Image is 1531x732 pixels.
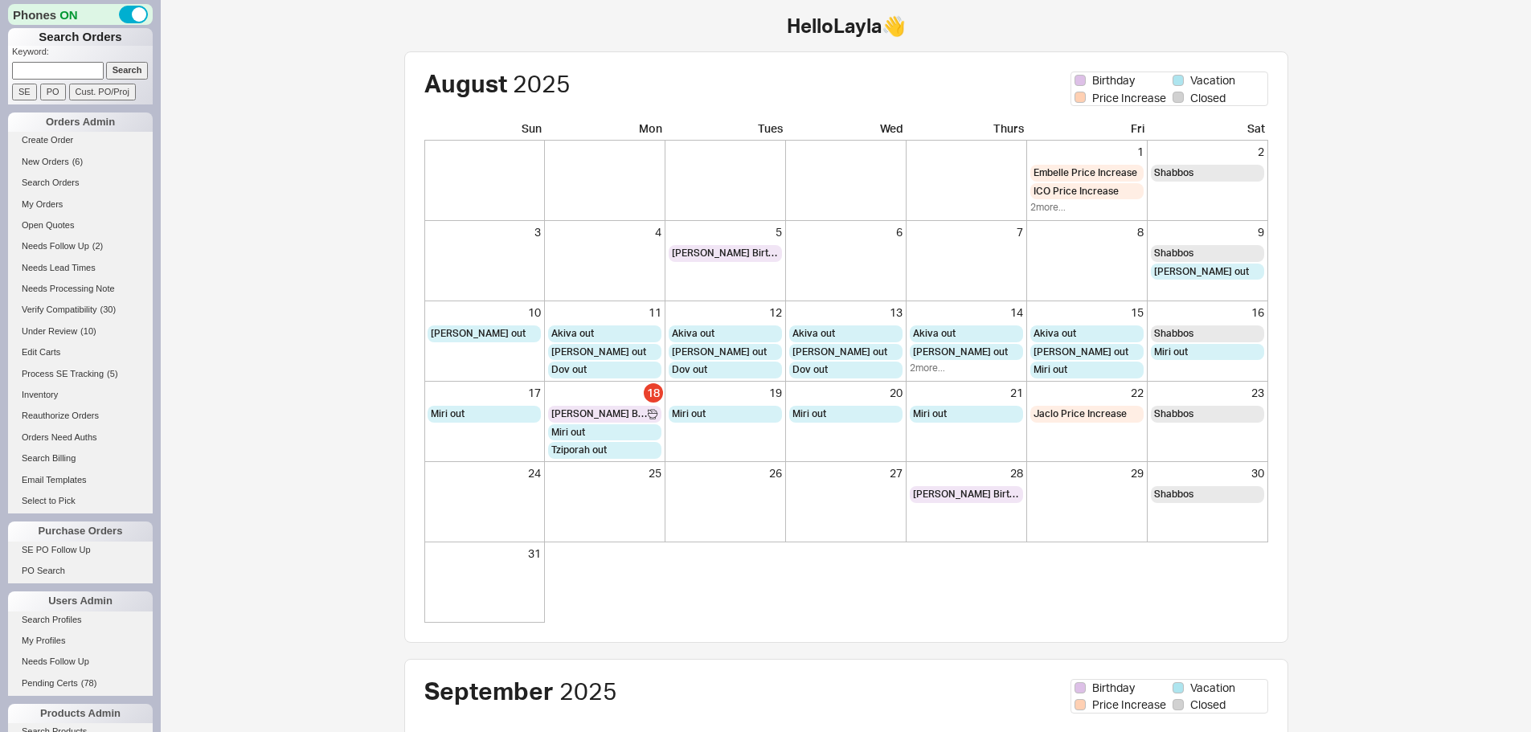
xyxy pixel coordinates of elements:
[8,653,153,670] a: Needs Follow Up
[8,112,153,132] div: Orders Admin
[548,465,661,481] div: 25
[1190,697,1226,713] span: Closed
[69,84,136,100] input: Cust. PO/Proj
[8,704,153,723] div: Products Admin
[428,305,541,321] div: 10
[672,247,779,260] span: [PERSON_NAME] Birthday
[81,678,97,688] span: ( 78 )
[1154,166,1193,180] span: Shabbos
[792,327,835,341] span: Akiva out
[424,68,507,98] span: August
[1151,144,1264,160] div: 2
[1030,224,1144,240] div: 8
[8,493,153,509] a: Select to Pick
[8,632,153,649] a: My Profiles
[672,346,767,359] span: [PERSON_NAME] out
[1034,166,1137,180] span: Embelle Price Increase
[8,675,153,692] a: Pending Certs(78)
[1092,697,1166,713] span: Price Increase
[559,676,617,705] span: 2025
[8,562,153,579] a: PO Search
[1030,305,1144,321] div: 15
[1154,346,1188,359] span: Miri out
[1151,465,1264,481] div: 30
[1092,680,1135,696] span: Birthday
[8,591,153,611] div: Users Admin
[789,465,903,481] div: 27
[107,369,117,378] span: ( 5 )
[428,385,541,401] div: 17
[1190,72,1235,88] span: Vacation
[1151,385,1264,401] div: 23
[1030,385,1144,401] div: 22
[792,363,828,377] span: Dov out
[907,121,1027,141] div: Thurs
[672,327,714,341] span: Akiva out
[551,327,594,341] span: Akiva out
[1154,407,1193,421] span: Shabbos
[910,305,1023,321] div: 14
[1034,346,1128,359] span: [PERSON_NAME] out
[8,4,153,25] div: Phones
[1092,72,1135,88] span: Birthday
[1154,488,1193,501] span: Shabbos
[424,676,554,705] span: September
[12,46,153,62] p: Keyword:
[1154,327,1193,341] span: Shabbos
[551,444,607,457] span: Tziporah out
[8,407,153,424] a: Reauthorize Orders
[789,224,903,240] div: 6
[1190,90,1226,106] span: Closed
[1027,121,1148,141] div: Fri
[1148,121,1268,141] div: Sat
[913,346,1008,359] span: [PERSON_NAME] out
[913,488,1020,501] span: [PERSON_NAME] Birthday
[8,344,153,361] a: Edit Carts
[8,386,153,403] a: Inventory
[1034,185,1119,198] span: ICO Price Increase
[8,132,153,149] a: Create Order
[8,611,153,628] a: Search Profiles
[513,68,571,98] span: 2025
[8,280,153,297] a: Needs Processing Note
[12,84,37,100] input: SE
[789,305,903,321] div: 13
[8,472,153,489] a: Email Templates
[428,546,541,562] div: 31
[548,305,661,321] div: 11
[106,62,149,79] input: Search
[8,260,153,276] a: Needs Lead Times
[1034,363,1067,377] span: Miri out
[1034,407,1127,421] span: Jaclo Price Increase
[669,305,782,321] div: 12
[910,362,1023,375] div: 2 more...
[59,6,78,23] span: ON
[431,407,465,421] span: Miri out
[100,305,117,314] span: ( 30 )
[1190,680,1235,696] span: Vacation
[551,407,649,421] span: [PERSON_NAME] Birthday
[910,465,1023,481] div: 28
[8,450,153,467] a: Search Billing
[72,157,83,166] span: ( 6 )
[669,385,782,401] div: 19
[1092,90,1166,106] span: Price Increase
[1154,265,1249,279] span: [PERSON_NAME] out
[672,363,707,377] span: Dov out
[792,407,826,421] span: Miri out
[913,407,947,421] span: Miri out
[913,327,956,341] span: Akiva out
[428,224,541,240] div: 3
[551,346,646,359] span: [PERSON_NAME] out
[8,301,153,318] a: Verify Compatibility(30)
[8,366,153,382] a: Process SE Tracking(5)
[428,465,541,481] div: 24
[92,241,103,251] span: ( 2 )
[910,224,1023,240] div: 7
[8,217,153,234] a: Open Quotes
[22,305,97,314] span: Verify Compatibility
[22,678,78,688] span: Pending Certs
[22,369,104,378] span: Process SE Tracking
[22,284,115,293] span: Needs Processing Note
[22,656,89,666] span: Needs Follow Up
